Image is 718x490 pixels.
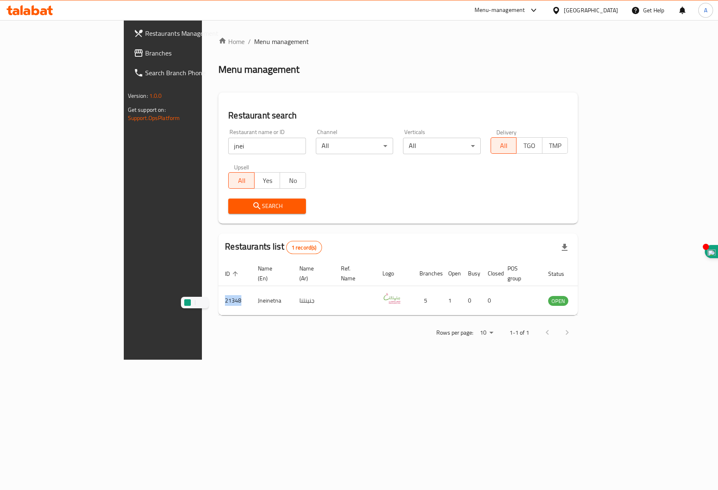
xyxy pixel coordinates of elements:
div: Total records count [286,241,322,254]
img: Jneinetna [382,289,403,309]
span: Menu management [254,37,309,46]
span: 1.0.0 [149,90,162,101]
span: 1 record(s) [287,244,322,252]
nav: breadcrumb [218,37,578,46]
span: ID [225,269,241,279]
td: 0 [481,286,501,315]
span: Version: [128,90,148,101]
table: enhanced table [218,261,613,315]
h2: Restaurant search [228,109,568,122]
a: Restaurants Management [127,23,244,43]
a: Search Branch Phone [127,63,244,83]
span: OPEN [548,296,568,306]
td: 0 [461,286,481,315]
span: Name (Ar) [299,263,324,283]
div: Export file [555,238,574,257]
button: TMP [542,137,568,154]
button: All [491,137,517,154]
span: POS group [507,263,532,283]
span: Ref. Name [341,263,366,283]
th: Branches [413,261,442,286]
span: Get support on: [128,104,166,115]
span: Status [548,269,575,279]
th: Logo [376,261,413,286]
span: TGO [520,140,539,152]
th: Closed [481,261,501,286]
span: Restaurants Management [145,28,237,38]
td: جنينتنا [293,286,334,315]
button: Search [228,199,306,214]
td: 5 [413,286,442,315]
div: Menu-management [475,5,525,15]
span: All [494,140,514,152]
div: Rows per page: [477,327,496,339]
span: No [283,175,303,187]
label: Upsell [234,164,249,170]
span: Search Branch Phone [145,68,237,78]
p: 1-1 of 1 [510,328,529,338]
span: Yes [258,175,277,187]
button: No [280,172,306,189]
th: Busy [461,261,481,286]
a: Support.OpsPlatform [128,113,180,123]
div: All [403,138,481,154]
button: All [228,172,255,189]
label: Delivery [496,129,517,135]
div: [GEOGRAPHIC_DATA] [564,6,618,15]
h2: Menu management [218,63,299,76]
img: logo.svg [184,299,191,306]
span: Branches [145,48,237,58]
span: A [704,6,707,15]
span: All [232,175,251,187]
p: Rows per page: [436,328,473,338]
a: Branches [127,43,244,63]
span: Name (En) [258,263,283,283]
img: search.svg [199,299,206,306]
input: Search for restaurant name or ID.. [228,138,306,154]
th: Open [442,261,461,286]
td: Jneinetna [251,286,293,315]
button: Yes [254,172,280,189]
li: / [248,37,251,46]
div: All [316,138,394,154]
h2: Restaurants list [225,240,322,254]
span: TMP [546,140,565,152]
button: TGO [516,137,542,154]
span: Search [235,201,299,211]
td: 1 [442,286,461,315]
